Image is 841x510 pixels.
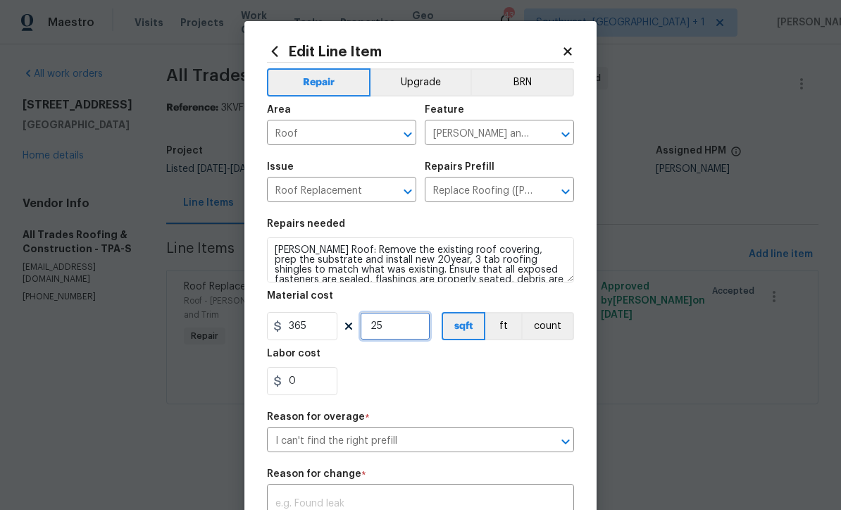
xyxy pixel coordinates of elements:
[471,68,574,97] button: BRN
[398,125,418,144] button: Open
[485,312,521,340] button: ft
[267,105,291,115] h5: Area
[267,412,365,422] h5: Reason for overage
[267,291,333,301] h5: Material cost
[267,162,294,172] h5: Issue
[521,312,574,340] button: count
[425,162,494,172] h5: Repairs Prefill
[267,44,561,59] h2: Edit Line Item
[425,105,464,115] h5: Feature
[267,219,345,229] h5: Repairs needed
[556,432,575,452] button: Open
[442,312,485,340] button: sqft
[267,349,320,359] h5: Labor cost
[398,182,418,201] button: Open
[267,237,574,282] textarea: [PERSON_NAME] Roof: Remove the existing roof covering, prep the substrate and install new 20year,...
[556,182,575,201] button: Open
[556,125,575,144] button: Open
[370,68,471,97] button: Upgrade
[267,469,361,479] h5: Reason for change
[267,430,535,452] input: Select a reason for overage
[267,68,370,97] button: Repair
